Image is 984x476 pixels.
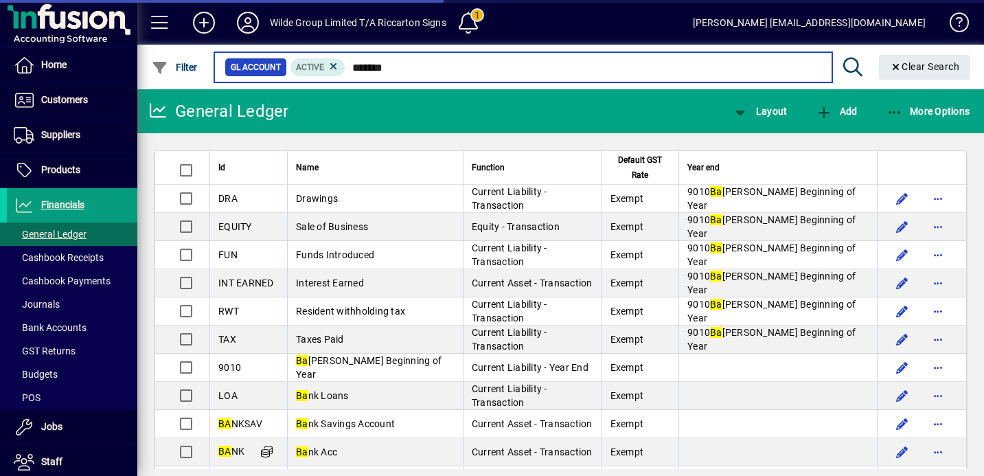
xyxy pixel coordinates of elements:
span: RWT [218,306,239,317]
span: Exempt [610,390,644,401]
span: Interest Earned [296,277,364,288]
span: Jobs [41,421,62,432]
a: Journals [7,293,137,316]
em: Ba [296,446,308,457]
a: GST Returns [7,339,137,363]
button: Layout [729,99,790,124]
span: nk Acc [296,446,337,457]
span: Resident withholding tax [296,306,405,317]
span: INT EARNED [218,277,274,288]
button: Edit [891,244,913,266]
a: Cashbook Receipts [7,246,137,269]
span: Exempt [610,306,644,317]
span: General Ledger [14,229,87,240]
span: Current Asset - Transaction [472,446,593,457]
span: Exempt [610,193,644,204]
div: [PERSON_NAME] [EMAIL_ADDRESS][DOMAIN_NAME] [693,12,926,34]
a: Bank Accounts [7,316,137,339]
a: Knowledge Base [939,3,967,47]
span: 9010 [PERSON_NAME] Beginning of Year [687,186,856,211]
div: General Ledger [148,100,289,122]
span: Journals [14,299,60,310]
em: BA [218,446,231,457]
span: Current Liability - Transaction [472,327,547,352]
span: Customers [41,94,88,105]
span: 9010 [PERSON_NAME] Beginning of Year [687,299,856,324]
div: Wilde Group Limited T/A Riccarton Signs [270,12,446,34]
span: Budgets [14,369,58,380]
span: Current Asset - Transaction [472,277,593,288]
button: More options [927,272,949,294]
span: Current Liability - Transaction [472,242,547,267]
a: Customers [7,83,137,117]
span: GST Returns [14,345,76,356]
span: Exempt [610,334,644,345]
a: General Ledger [7,223,137,246]
span: Filter [152,62,198,73]
div: Name [296,160,455,175]
button: More Options [883,99,974,124]
em: Ba [710,271,722,282]
span: LOA [218,390,238,401]
a: Suppliers [7,118,137,152]
span: Exempt [610,249,644,260]
span: Cashbook Payments [14,275,111,286]
span: Exempt [610,221,644,232]
span: More Options [886,106,970,117]
em: Ba [710,186,722,197]
em: BA [218,418,231,429]
span: FUN [218,249,238,260]
app-page-header-button: View chart layout [718,99,801,124]
span: Products [41,164,80,175]
span: Home [41,59,67,70]
span: Sale of Business [296,221,368,232]
span: NK [218,446,244,457]
span: Name [296,160,319,175]
button: More options [927,441,949,463]
span: Cashbook Receipts [14,252,104,263]
button: Edit [891,413,913,435]
span: Active [296,63,324,72]
button: Edit [891,385,913,407]
em: Ba [710,214,722,225]
button: Edit [891,356,913,378]
span: Add [816,106,857,117]
button: More options [927,188,949,209]
a: Cashbook Payments [7,269,137,293]
span: Exempt [610,362,644,373]
span: Current Liability - Year End [472,362,588,373]
span: GL Account [231,60,281,74]
span: DRA [218,193,238,204]
div: Id [218,160,279,175]
span: Current Liability - Transaction [472,299,547,324]
span: NKSAV [218,418,262,429]
em: Ba [296,418,308,429]
em: Ba [710,242,722,253]
mat-chip: Activation Status: Active [290,58,345,76]
button: More options [927,356,949,378]
button: More options [927,216,949,238]
span: Current Asset - Transaction [472,418,593,429]
button: Edit [891,216,913,238]
button: More options [927,385,949,407]
span: Staff [41,456,62,467]
button: Edit [891,328,913,350]
a: Budgets [7,363,137,386]
span: Current Liability - Transaction [472,186,547,211]
button: Edit [891,441,913,463]
em: Ba [296,390,308,401]
button: Edit [891,188,913,209]
span: 9010 [PERSON_NAME] Beginning of Year [687,214,856,239]
span: Current Liability - Transaction [472,383,547,408]
a: Products [7,153,137,188]
button: More options [927,413,949,435]
span: 9010 [PERSON_NAME] Beginning of Year [687,242,856,267]
button: Filter [148,55,201,80]
span: 9010 [PERSON_NAME] Beginning of Year [687,271,856,295]
span: Layout [732,106,787,117]
span: Exempt [610,277,644,288]
button: Profile [226,10,270,35]
span: Bank Accounts [14,322,87,333]
em: Ba [296,355,308,366]
button: Edit [891,272,913,294]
